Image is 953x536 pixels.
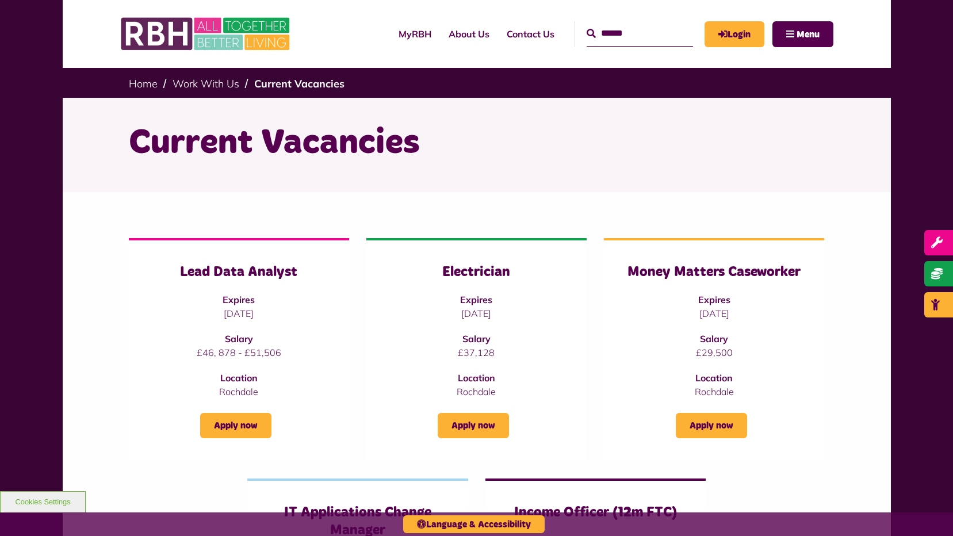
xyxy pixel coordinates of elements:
strong: Salary [225,333,253,344]
a: Apply now [676,413,747,438]
img: RBH [120,12,293,56]
iframe: Netcall Web Assistant for live chat [901,484,953,536]
span: Menu [797,30,820,39]
h1: Current Vacancies [129,121,825,166]
button: Navigation [772,21,833,47]
p: Rochdale [627,385,801,399]
strong: Expires [223,294,255,305]
a: Contact Us [498,18,563,49]
strong: Salary [462,333,491,344]
strong: Location [220,372,258,384]
a: MyRBH [390,18,440,49]
h3: Electrician [389,263,564,281]
a: Home [129,77,158,90]
p: £46, 878 - £51,506 [152,346,326,359]
h3: Income Officer (12m FTC) [508,504,683,522]
a: Work With Us [173,77,239,90]
button: Language & Accessibility [403,515,545,533]
a: About Us [440,18,498,49]
p: £37,128 [389,346,564,359]
strong: Salary [700,333,728,344]
p: Rochdale [389,385,564,399]
strong: Expires [460,294,492,305]
h3: Lead Data Analyst [152,263,326,281]
p: £29,500 [627,346,801,359]
strong: Expires [698,294,730,305]
strong: Location [695,372,733,384]
a: Apply now [438,413,509,438]
h3: Money Matters Caseworker [627,263,801,281]
p: [DATE] [152,307,326,320]
a: MyRBH [705,21,764,47]
p: Rochdale [152,385,326,399]
a: Apply now [200,413,271,438]
strong: Location [458,372,495,384]
p: [DATE] [389,307,564,320]
p: [DATE] [627,307,801,320]
a: Current Vacancies [254,77,345,90]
